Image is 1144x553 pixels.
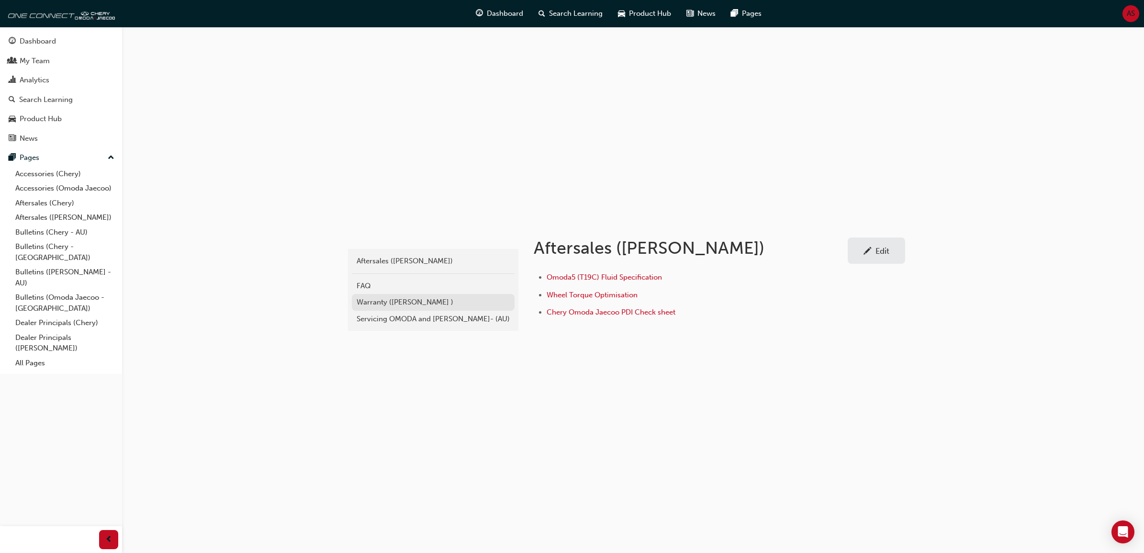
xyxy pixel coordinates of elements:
[686,8,694,20] span: news-icon
[20,56,50,67] div: My Team
[864,247,872,257] span: pencil-icon
[549,8,603,19] span: Search Learning
[20,113,62,124] div: Product Hub
[352,294,515,311] a: Warranty ([PERSON_NAME] )
[11,330,118,356] a: Dealer Principals ([PERSON_NAME])
[1122,5,1139,22] button: AS
[723,4,769,23] a: pages-iconPages
[547,291,638,299] a: Wheel Torque Optimisation
[4,33,118,50] a: Dashboard
[4,91,118,109] a: Search Learning
[20,133,38,144] div: News
[20,152,39,163] div: Pages
[731,8,738,20] span: pages-icon
[357,256,510,267] div: Aftersales ([PERSON_NAME])
[697,8,716,19] span: News
[534,237,848,259] h1: Aftersales ([PERSON_NAME])
[4,149,118,167] button: Pages
[538,8,545,20] span: search-icon
[11,290,118,316] a: Bulletins (Omoda Jaecoo - [GEOGRAPHIC_DATA])
[352,253,515,270] a: Aftersales ([PERSON_NAME])
[9,57,16,66] span: people-icon
[4,52,118,70] a: My Team
[352,278,515,294] a: FAQ
[4,31,118,149] button: DashboardMy TeamAnalyticsSearch LearningProduct HubNews
[108,152,114,164] span: up-icon
[105,534,112,546] span: prev-icon
[11,356,118,371] a: All Pages
[20,36,56,47] div: Dashboard
[11,265,118,290] a: Bulletins ([PERSON_NAME] - AU)
[487,8,523,19] span: Dashboard
[357,297,510,308] div: Warranty ([PERSON_NAME] )
[4,130,118,147] a: News
[11,196,118,211] a: Aftersales (Chery)
[742,8,762,19] span: Pages
[11,181,118,196] a: Accessories (Omoda Jaecoo)
[9,115,16,124] span: car-icon
[468,4,531,23] a: guage-iconDashboard
[11,210,118,225] a: Aftersales ([PERSON_NAME])
[875,246,889,256] div: Edit
[9,154,16,162] span: pages-icon
[476,8,483,20] span: guage-icon
[357,314,510,325] div: Servicing OMODA and [PERSON_NAME]- (AU)
[11,225,118,240] a: Bulletins (Chery - AU)
[11,167,118,181] a: Accessories (Chery)
[1127,8,1135,19] span: AS
[4,71,118,89] a: Analytics
[4,110,118,128] a: Product Hub
[9,96,15,104] span: search-icon
[610,4,679,23] a: car-iconProduct Hub
[9,135,16,143] span: news-icon
[848,237,905,264] a: Edit
[9,37,16,46] span: guage-icon
[357,281,510,292] div: FAQ
[5,4,115,23] img: oneconnect
[618,8,625,20] span: car-icon
[20,75,49,86] div: Analytics
[547,308,675,316] a: Chery Omoda Jaecoo PDI Check sheet
[19,94,73,105] div: Search Learning
[547,273,662,282] a: Omoda5 (T19C) Fluid Specification
[679,4,723,23] a: news-iconNews
[629,8,671,19] span: Product Hub
[11,239,118,265] a: Bulletins (Chery - [GEOGRAPHIC_DATA])
[352,311,515,327] a: Servicing OMODA and [PERSON_NAME]- (AU)
[11,316,118,330] a: Dealer Principals (Chery)
[1111,520,1134,543] div: Open Intercom Messenger
[531,4,610,23] a: search-iconSearch Learning
[9,76,16,85] span: chart-icon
